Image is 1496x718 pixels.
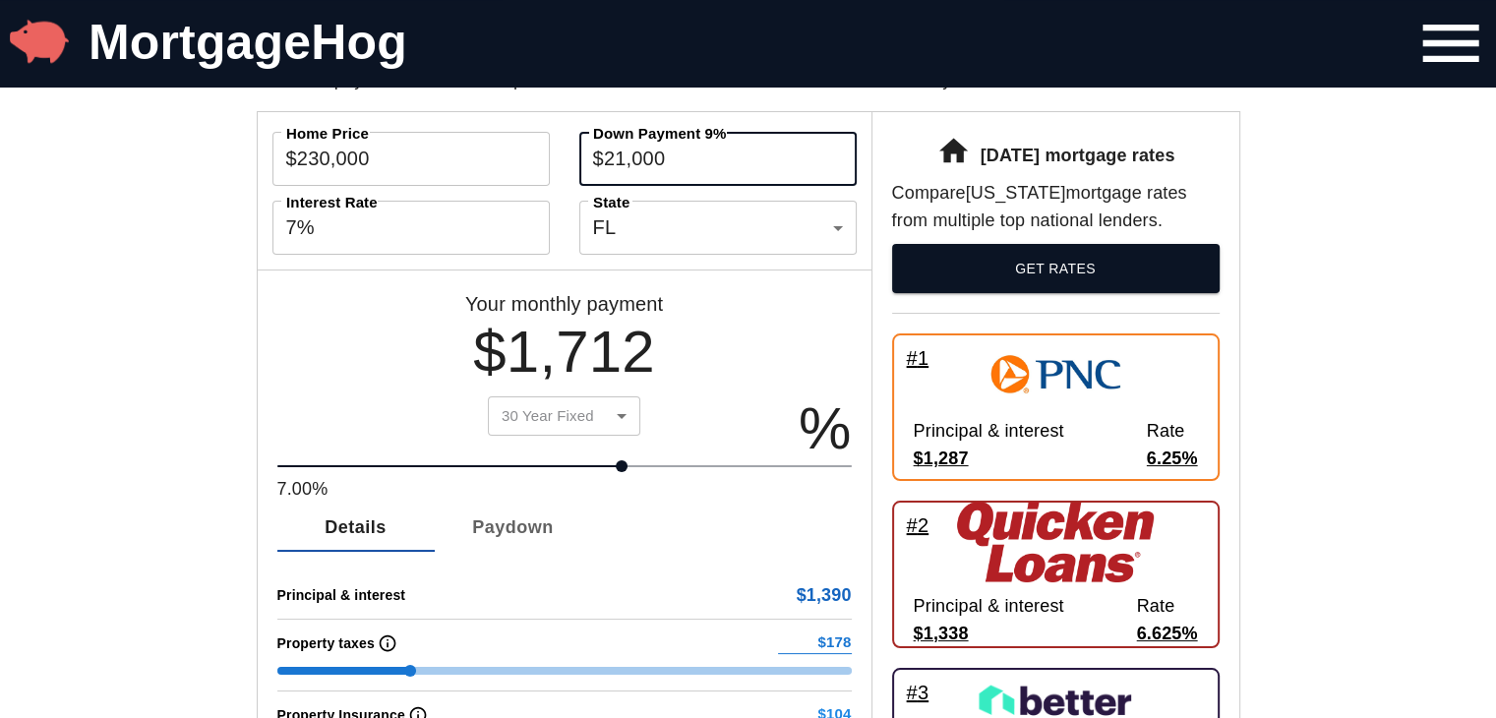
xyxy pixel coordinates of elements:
[277,505,852,552] div: simple tabs example
[1147,445,1198,472] span: 6.25%
[579,198,857,258] div: FL
[277,581,406,609] a: Principal & interest
[957,342,1154,408] img: PNC Bank Logo
[907,348,929,368] span: # 1
[981,142,1175,169] span: [DATE] mortgage rates
[892,179,1220,234] span: Compare [US_STATE] mortgage rates from multiple top national lenders.
[1137,592,1198,620] span: Rate
[957,502,1154,581] img: Quicken Loans Logo
[277,629,397,657] a: Property taxes
[914,445,1064,472] span: $1,287
[914,592,1064,620] span: Principal & interest
[89,15,407,70] a: MortgageHog
[892,501,1220,648] a: #2Quicken Loans LogoPrincipal & interest$1,338Rate6.625%
[277,475,852,503] span: 7.00%
[1147,417,1198,445] span: Rate
[908,257,1204,281] span: GET RATES
[797,581,852,609] span: $1,390
[914,620,1064,647] span: $1,338
[914,417,1064,445] span: Principal & interest
[289,512,423,544] span: Details
[10,12,69,71] img: MortgageHog Logo
[447,512,580,544] span: Paydown
[488,389,640,444] div: 30 Year Fixed
[473,323,654,382] span: $1,712
[1137,620,1198,647] span: 6.625%
[892,244,1220,293] button: GET RATES
[277,629,375,657] span: Property taxes
[892,333,1220,481] a: #1PNC Bank LogoPrincipal & interest$1,287Rate6.25%
[907,515,929,535] span: # 2
[465,290,663,318] span: Your monthly payment
[892,234,1220,313] a: GET RATES
[907,683,929,702] span: # 3
[799,399,852,458] span: %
